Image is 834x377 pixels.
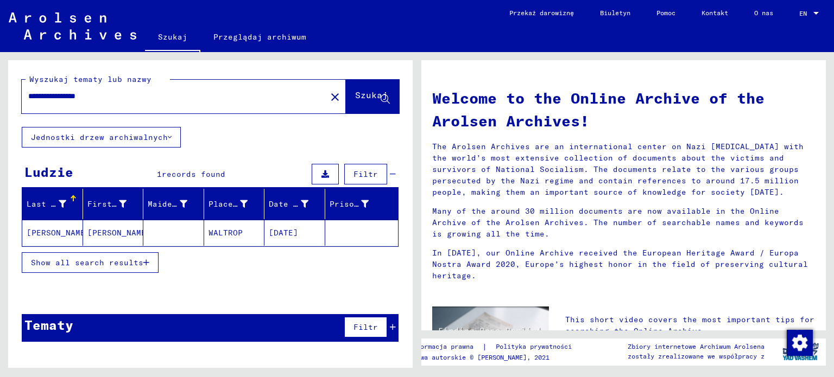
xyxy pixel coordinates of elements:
button: Jednostki drzew archiwalnych [22,127,181,148]
img: yv_logo.png [780,338,821,365]
div: First Name [87,195,143,213]
div: Place of Birth [208,195,264,213]
font: zostały zrealizowane we współpracy z [628,352,764,360]
font: Tematy [24,317,73,333]
mat-header-cell: Date of Birth [264,189,325,219]
mat-header-cell: Maiden Name [143,189,204,219]
button: Szukaj [346,80,399,113]
div: Last Name [27,195,83,213]
div: Place of Birth [208,199,248,210]
font: Pomoc [656,9,675,17]
img: Arolsen_neg.svg [9,12,136,40]
div: Date of Birth [269,195,325,213]
mat-icon: close [328,91,342,104]
img: Zmień zgodę [787,330,813,356]
mat-header-cell: Prisoner # [325,189,399,219]
a: Szukaj [145,24,200,52]
font: EN [799,9,807,17]
button: Clear [324,86,346,107]
p: Many of the around 30 million documents are now available in the Online Archive of the Arolsen Ar... [432,206,815,240]
font: Polityka prywatności [496,342,572,350]
font: Szukaj [355,90,388,100]
div: Maiden Name [148,195,204,213]
div: Maiden Name [148,199,187,210]
p: In [DATE], our Online Archive received the European Heritage Award / Europa Nostra Award 2020, Eu... [432,247,815,282]
font: Prawa autorskie © [PERSON_NAME], 2021 [409,353,549,361]
font: | [482,342,487,352]
span: Show all search results [31,258,143,267]
span: 1 [157,169,162,179]
button: Filtr [344,164,387,184]
mat-header-cell: First Name [83,189,144,219]
font: Kontakt [702,9,728,17]
font: Zbiory internetowe Archiwum Arolsena [628,342,764,350]
div: Prisoner # [330,199,369,210]
div: Prisoner # [330,195,386,213]
mat-cell: WALTROP [204,220,265,246]
button: Show all search results [22,252,159,273]
h1: Welcome to the Online Archive of the Arolsen Archives! [432,87,815,132]
font: Ludzie [24,164,73,180]
font: Wyszukaj tematy lub nazwy [29,74,151,84]
font: Przeglądaj archiwum [213,32,306,42]
font: O nas [754,9,773,17]
font: Przekaż darowiznę [509,9,574,17]
font: Biuletyn [600,9,630,17]
font: Szukaj [158,32,187,42]
div: Last Name [27,199,66,210]
font: Jednostki drzew archiwalnych [31,132,168,142]
button: Filtr [344,317,387,337]
div: First Name [87,199,127,210]
img: video.jpg [432,306,549,370]
a: Przeglądaj archiwum [200,24,319,50]
mat-cell: [DATE] [264,220,325,246]
span: records found [162,169,225,179]
font: Filtr [353,322,378,332]
a: Polityka prywatności [487,341,585,353]
mat-header-cell: Last Name [22,189,83,219]
p: The Arolsen Archives are an international center on Nazi [MEDICAL_DATA] with the world’s most ext... [432,141,815,198]
font: Informacja prawna [409,342,473,350]
mat-cell: [PERSON_NAME] [83,220,144,246]
mat-cell: [PERSON_NAME] [22,220,83,246]
p: This short video covers the most important tips for searching the Online Archive. [565,314,815,337]
font: Filtr [353,169,378,179]
div: Date of Birth [269,199,308,210]
mat-header-cell: Place of Birth [204,189,265,219]
a: Informacja prawna [409,341,482,353]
